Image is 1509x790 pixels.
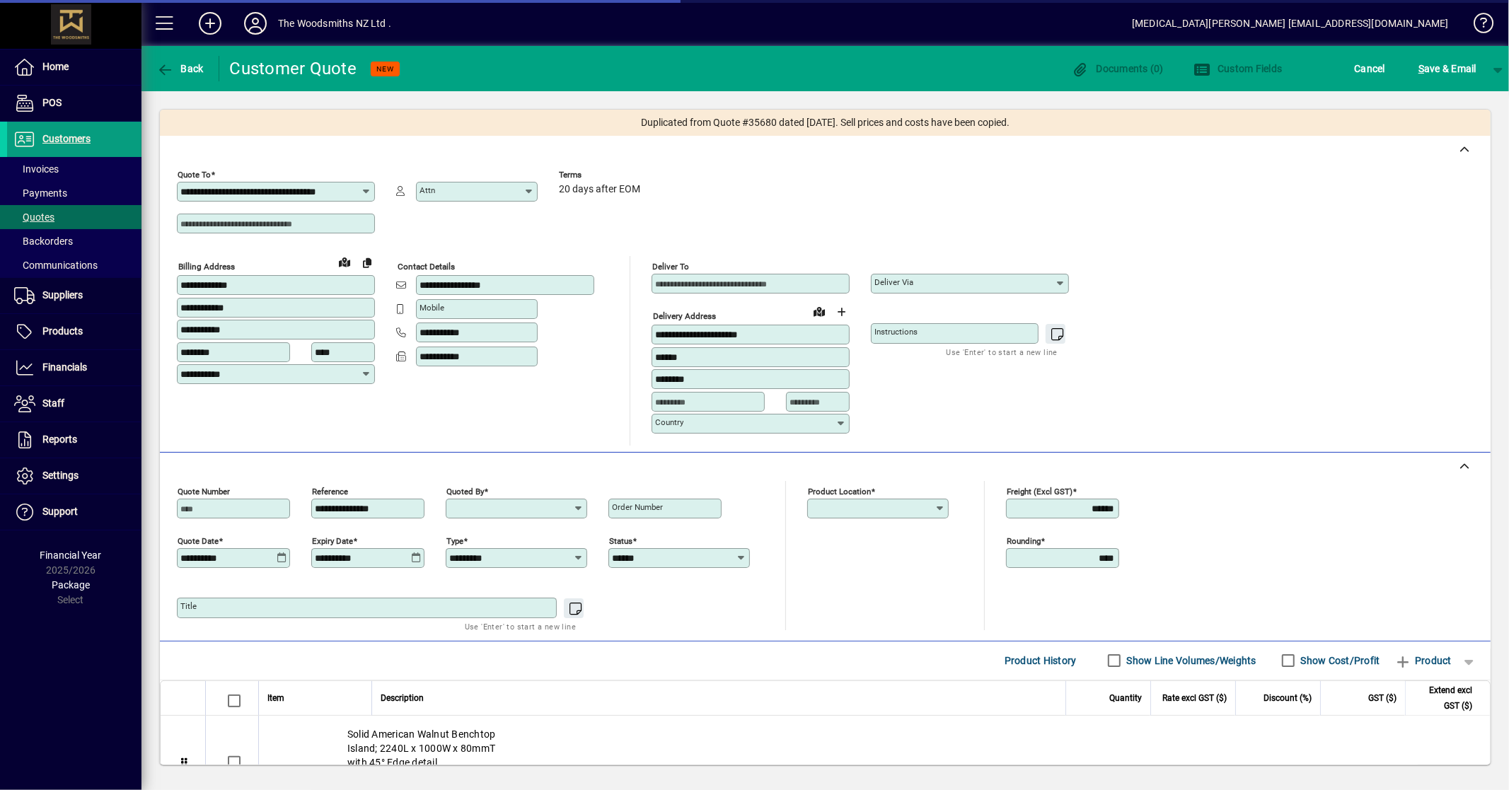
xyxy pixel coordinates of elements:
label: Show Cost/Profit [1298,654,1380,668]
span: Rate excl GST ($) [1162,690,1227,706]
button: Product [1387,648,1459,673]
button: Back [153,56,207,81]
span: Suppliers [42,289,83,301]
button: Cancel [1351,56,1389,81]
mat-label: Title [180,601,197,611]
a: Backorders [7,229,141,253]
mat-label: Type [446,535,463,545]
a: Quotes [7,205,141,229]
button: Product History [999,648,1082,673]
mat-label: Attn [420,185,435,195]
span: Description [381,690,424,706]
span: Support [42,506,78,517]
mat-label: Freight (excl GST) [1007,486,1073,496]
span: ave & Email [1418,57,1476,80]
span: POS [42,97,62,108]
a: Payments [7,181,141,205]
span: Terms [559,170,644,180]
mat-label: Quote number [178,486,230,496]
span: Reports [42,434,77,445]
mat-label: Order number [612,502,663,512]
span: Discount (%) [1264,690,1312,706]
mat-label: Quoted by [446,486,484,496]
button: Save & Email [1411,56,1484,81]
span: S [1418,63,1424,74]
span: 20 days after EOM [559,184,640,195]
button: Custom Fields [1190,56,1286,81]
span: Products [42,325,83,337]
a: View on map [808,300,831,323]
mat-label: Reference [312,486,348,496]
a: Products [7,314,141,349]
span: Package [52,579,90,591]
span: Customers [42,133,91,144]
div: Customer Quote [230,57,357,80]
a: Reports [7,422,141,458]
a: Settings [7,458,141,494]
mat-label: Rounding [1007,535,1041,545]
span: Financial Year [40,550,102,561]
span: GST ($) [1368,690,1397,706]
span: Backorders [14,236,73,247]
div: The Woodsmiths NZ Ltd . [278,12,391,35]
span: Product [1394,649,1452,672]
a: Communications [7,253,141,277]
mat-label: Mobile [420,303,444,313]
span: Quotes [14,211,54,223]
span: Custom Fields [1193,63,1283,74]
span: Communications [14,260,98,271]
mat-label: Country [655,417,683,427]
button: Choose address [831,301,853,323]
span: Cancel [1355,57,1386,80]
span: Financials [42,361,87,373]
span: Item [267,690,284,706]
mat-hint: Use 'Enter' to start a new line [947,344,1058,360]
span: Extend excl GST ($) [1414,682,1472,714]
span: Product History [1005,649,1077,672]
span: Duplicated from Quote #35680 dated [DATE]. Sell prices and costs have been copied. [641,115,1010,130]
a: POS [7,86,141,121]
span: Back [156,63,204,74]
div: [MEDICAL_DATA][PERSON_NAME] [EMAIL_ADDRESS][DOMAIN_NAME] [1132,12,1449,35]
span: NEW [376,64,394,74]
mat-label: Quote date [178,535,219,545]
mat-hint: Use 'Enter' to start a new line [465,618,576,634]
mat-label: Quote To [178,170,211,180]
a: Support [7,494,141,530]
button: Profile [233,11,278,36]
a: Home [7,50,141,85]
button: Copy to Delivery address [356,251,378,274]
span: Home [42,61,69,72]
a: Suppliers [7,278,141,313]
a: Financials [7,350,141,385]
span: Quantity [1109,690,1142,706]
mat-label: Expiry date [312,535,353,545]
span: Payments [14,187,67,199]
label: Show Line Volumes/Weights [1124,654,1256,668]
a: Staff [7,386,141,422]
mat-label: Deliver via [874,277,913,287]
span: Staff [42,397,64,409]
button: Add [187,11,233,36]
button: Documents (0) [1068,56,1167,81]
mat-label: Product location [808,486,871,496]
a: View on map [333,250,356,273]
app-page-header-button: Back [141,56,219,81]
a: Invoices [7,157,141,181]
mat-label: Instructions [874,327,918,337]
span: Settings [42,470,79,481]
span: Documents (0) [1072,63,1164,74]
span: Invoices [14,163,59,175]
a: Knowledge Base [1463,3,1491,49]
mat-label: Status [609,535,632,545]
mat-label: Deliver To [652,262,689,272]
